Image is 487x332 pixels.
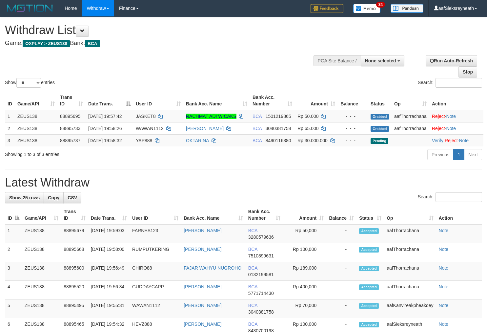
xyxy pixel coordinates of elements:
[356,206,384,224] th: Status: activate to sort column ascending
[63,192,81,203] a: CSV
[60,126,80,131] span: 88895733
[184,247,221,252] a: [PERSON_NAME]
[130,224,181,243] td: FARNES123
[429,91,483,110] th: Action
[446,114,456,119] a: Note
[248,309,274,315] span: Copy 3040381758 to clipboard
[248,291,274,296] span: Copy 5771714430 to clipboard
[453,149,464,160] a: 1
[88,299,130,318] td: [DATE] 19:55:31
[130,243,181,262] td: RUMPUTKERING
[184,321,221,327] a: [PERSON_NAME]
[326,262,356,281] td: -
[248,284,257,289] span: BCA
[359,322,379,327] span: Accepted
[391,4,423,13] img: panduan.png
[5,299,22,318] td: 5
[248,321,257,327] span: BCA
[392,91,429,110] th: Op: activate to sort column ascending
[340,137,365,144] div: - - -
[48,195,59,200] span: Copy
[88,206,130,224] th: Date Trans.: activate to sort column ascending
[376,2,385,8] span: 34
[5,281,22,299] td: 4
[5,3,55,13] img: MOTION_logo.png
[436,206,482,224] th: Action
[184,265,241,271] a: FAJAR WAHYU NUGROHO
[68,195,77,200] span: CSV
[5,262,22,281] td: 3
[61,281,88,299] td: 88895520
[253,138,262,143] span: BCA
[248,247,257,252] span: BCA
[5,40,318,47] h4: Game: Bank:
[436,192,482,202] input: Search:
[459,138,469,143] a: Note
[283,299,327,318] td: Rp 70,000
[61,243,88,262] td: 88895668
[253,126,262,131] span: BCA
[458,66,477,77] a: Stop
[88,262,130,281] td: [DATE] 19:56:49
[88,126,122,131] span: [DATE] 19:58:26
[436,78,482,88] input: Search:
[371,138,388,144] span: Pending
[181,206,246,224] th: Bank Acc. Name: activate to sort column ascending
[326,299,356,318] td: -
[314,55,361,66] div: PGA Site Balance /
[61,206,88,224] th: Trans ID: activate to sort column ascending
[5,110,15,122] td: 1
[446,126,456,131] a: Note
[432,114,445,119] a: Reject
[248,253,274,258] span: Copy 7510899631 to clipboard
[15,110,57,122] td: ZEUS138
[250,91,295,110] th: Bank Acc. Number: activate to sort column ascending
[248,228,257,233] span: BCA
[5,243,22,262] td: 2
[359,266,379,271] span: Accepted
[326,206,356,224] th: Balance: activate to sort column ascending
[5,134,15,146] td: 3
[5,192,44,203] a: Show 25 rows
[60,138,80,143] span: 88895737
[22,206,61,224] th: Game/API: activate to sort column ascending
[283,206,327,224] th: Amount: activate to sort column ascending
[88,243,130,262] td: [DATE] 19:58:00
[186,138,209,143] a: OKTARINA
[9,195,40,200] span: Show 25 rows
[418,192,482,202] label: Search:
[15,134,57,146] td: ZEUS138
[61,224,88,243] td: 88895679
[23,40,70,47] span: OXPLAY > ZEUS138
[15,122,57,134] td: ZEUS138
[130,281,181,299] td: GUDDAYCAPP
[248,303,257,308] span: BCA
[61,299,88,318] td: 88895495
[183,91,250,110] th: Bank Acc. Name: activate to sort column ascending
[88,281,130,299] td: [DATE] 19:56:34
[22,262,61,281] td: ZEUS138
[326,243,356,262] td: -
[427,149,454,160] a: Previous
[186,126,224,131] a: [PERSON_NAME]
[130,299,181,318] td: WAWAN1112
[297,138,328,143] span: Rp 30.000.000
[338,91,368,110] th: Balance
[5,176,482,189] h1: Latest Withdraw
[392,110,429,122] td: aafThorrachana
[248,265,257,271] span: BCA
[5,224,22,243] td: 1
[326,224,356,243] td: -
[60,114,80,119] span: 88895695
[359,284,379,290] span: Accepted
[464,149,482,160] a: Next
[5,91,15,110] th: ID
[61,262,88,281] td: 88895600
[384,281,436,299] td: aafThorrachana
[432,126,445,131] a: Reject
[184,303,221,308] a: [PERSON_NAME]
[16,78,41,88] select: Showentries
[266,138,291,143] span: Copy 8490116380 to clipboard
[44,192,64,203] a: Copy
[5,148,198,158] div: Showing 1 to 3 of 3 entries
